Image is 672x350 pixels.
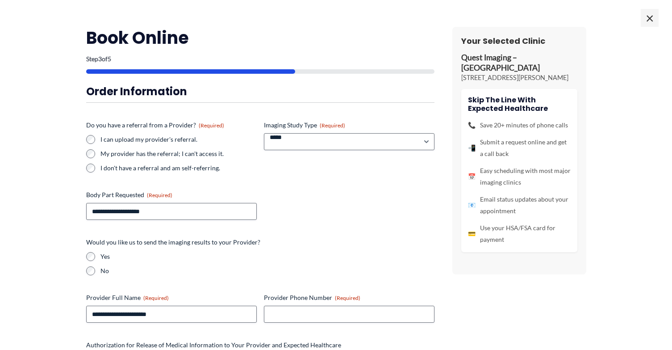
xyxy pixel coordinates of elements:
span: 3 [98,55,102,63]
li: Easy scheduling with most major imaging clinics [468,165,571,188]
label: Provider Phone Number [264,293,434,302]
h2: Book Online [86,27,434,49]
legend: Would you like us to send the imaging results to your Provider? [86,238,260,247]
span: (Required) [320,122,345,129]
p: Step of [86,56,434,62]
label: I can upload my provider's referral. [100,135,257,144]
span: 💳 [468,228,476,240]
li: Submit a request online and get a call back [468,136,571,160]
legend: Authorization for Release of Medical Information to Your Provider and Expected Healthcare [86,341,341,350]
span: 📲 [468,142,476,154]
span: (Required) [335,295,360,301]
span: 📅 [468,171,476,182]
h3: Order Information [86,84,434,98]
span: 5 [108,55,111,63]
h4: Skip the line with Expected Healthcare [468,96,571,113]
legend: Do you have a referral from a Provider? [86,121,224,130]
span: (Required) [143,295,169,301]
span: (Required) [199,122,224,129]
span: 📞 [468,119,476,131]
label: My provider has the referral; I can't access it. [100,149,257,158]
label: Provider Full Name [86,293,257,302]
label: Imaging Study Type [264,121,434,130]
li: Email status updates about your appointment [468,194,571,217]
label: Yes [100,252,434,261]
p: Quest Imaging – [GEOGRAPHIC_DATA] [461,53,577,73]
li: Save 20+ minutes of phone calls [468,119,571,131]
label: I don't have a referral and am self-referring. [100,164,257,173]
span: (Required) [147,192,172,198]
span: 📧 [468,199,476,211]
span: × [641,9,659,27]
h3: Your Selected Clinic [461,36,577,46]
li: Use your HSA/FSA card for payment [468,222,571,245]
p: [STREET_ADDRESS][PERSON_NAME] [461,73,577,82]
label: Body Part Requested [86,190,257,199]
label: No [100,266,434,275]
